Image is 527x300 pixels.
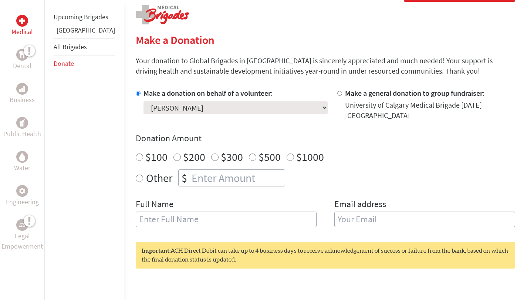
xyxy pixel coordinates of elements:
img: Business [19,86,25,92]
label: $100 [145,150,168,164]
div: University of Calgary Medical Brigade [DATE] [GEOGRAPHIC_DATA] [345,100,515,121]
img: Public Health [19,119,25,127]
p: Legal Empowerment [1,231,43,252]
h2: Make a Donation [136,33,515,47]
div: Legal Empowerment [16,219,28,231]
div: Public Health [16,117,28,129]
a: Legal EmpowermentLegal Empowerment [1,219,43,252]
img: Engineering [19,188,25,194]
li: Upcoming Brigades [54,9,115,25]
label: Full Name [136,198,173,212]
li: Donate [54,55,115,72]
label: $300 [221,150,243,164]
p: Engineering [6,197,39,207]
div: Dental [16,49,28,61]
p: Medical [11,27,33,37]
a: Public HealthPublic Health [3,117,41,139]
a: MedicalMedical [11,15,33,37]
label: $200 [183,150,205,164]
strong: Important: [142,248,170,254]
a: Upcoming Brigades [54,13,108,21]
h4: Donation Amount [136,132,515,144]
a: DentalDental [13,49,31,71]
input: Enter Amount [190,170,285,186]
label: Make a general donation to group fundraiser: [345,88,485,98]
p: Water [14,163,30,173]
label: Other [146,169,172,186]
a: Donate [54,59,74,68]
input: Your Email [334,212,515,227]
li: All Brigades [54,38,115,55]
div: Medical [16,15,28,27]
div: Business [16,83,28,95]
img: Medical [19,18,25,24]
a: [GEOGRAPHIC_DATA] [57,26,115,34]
div: Engineering [16,185,28,197]
p: Dental [13,61,31,71]
img: Legal Empowerment [19,223,25,227]
img: Dental [19,51,25,58]
label: $500 [259,150,281,164]
a: EngineeringEngineering [6,185,39,207]
input: Enter Full Name [136,212,317,227]
a: All Brigades [54,43,87,51]
label: Make a donation on behalf of a volunteer: [143,88,273,98]
div: ACH Direct Debit can take up to 4 business days to receive acknowledgement of success or failure ... [136,242,515,269]
label: Email address [334,198,386,212]
img: logo-medical.png [136,5,189,24]
p: Public Health [3,129,41,139]
div: $ [179,170,190,186]
img: Water [19,152,25,161]
a: WaterWater [14,151,30,173]
p: Business [10,95,35,105]
div: Water [16,151,28,163]
label: $1000 [296,150,324,164]
p: Your donation to Global Brigades in [GEOGRAPHIC_DATA] is sincerely appreciated and much needed! Y... [136,55,515,76]
a: BusinessBusiness [10,83,35,105]
li: Panama [54,25,115,38]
